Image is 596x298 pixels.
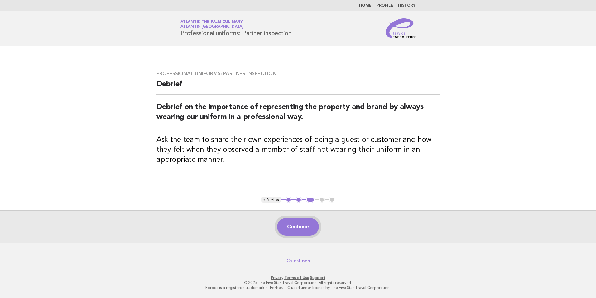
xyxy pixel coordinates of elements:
[156,102,440,127] h2: Debrief on the importance of representing the property and brand by always wearing our uniform in...
[107,280,489,285] p: © 2025 The Five Star Travel Corporation. All rights reserved.
[306,197,315,203] button: 3
[180,20,291,37] h1: Professional uniforms: Partner inspection
[107,285,489,290] p: Forbes is a registered trademark of Forbes LLC used under license by The Five Star Travel Corpora...
[296,197,302,203] button: 2
[277,218,319,236] button: Continue
[156,79,440,95] h2: Debrief
[107,275,489,280] p: · ·
[286,258,310,264] a: Questions
[284,276,309,280] a: Terms of Use
[310,276,325,280] a: Support
[386,18,416,38] img: Service Energizers
[359,4,372,7] a: Home
[180,20,243,29] a: Atlantis The Palm CulinaryAtlantis [GEOGRAPHIC_DATA]
[271,276,283,280] a: Privacy
[156,135,440,165] h3: Ask the team to share their own experiences of being a guest or customer and how they felt when t...
[398,4,416,7] a: History
[180,25,243,29] span: Atlantis [GEOGRAPHIC_DATA]
[156,71,440,77] h3: Professional uniforms: Partner inspection
[261,197,281,203] button: < Previous
[377,4,393,7] a: Profile
[286,197,292,203] button: 1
